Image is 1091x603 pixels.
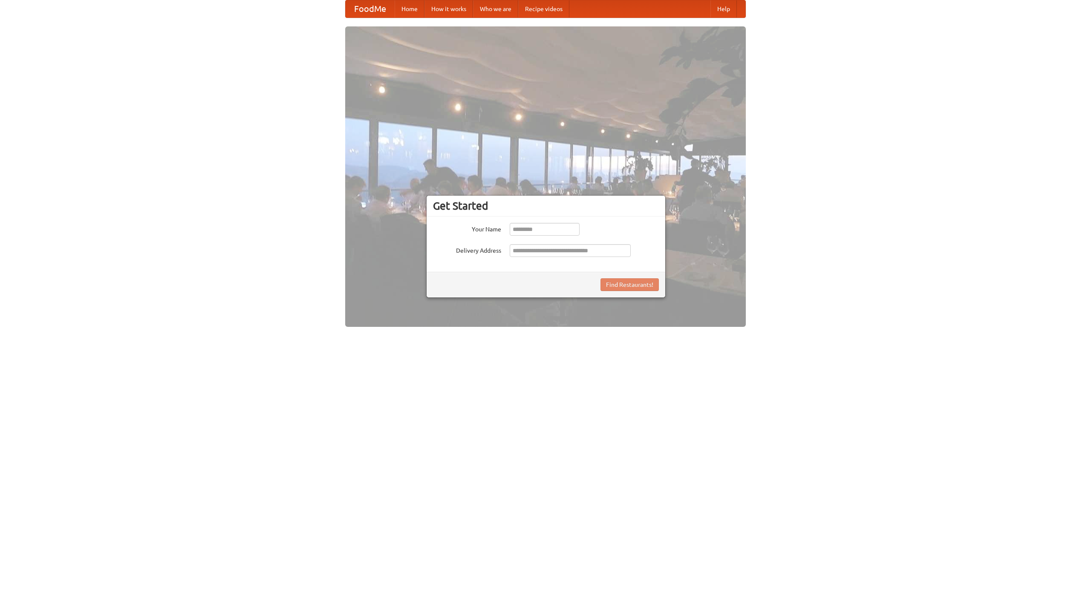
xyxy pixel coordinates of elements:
a: Who we are [473,0,518,17]
button: Find Restaurants! [600,278,659,291]
a: Help [710,0,737,17]
a: Home [395,0,424,17]
a: FoodMe [346,0,395,17]
label: Your Name [433,223,501,234]
a: Recipe videos [518,0,569,17]
label: Delivery Address [433,244,501,255]
h3: Get Started [433,199,659,212]
a: How it works [424,0,473,17]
